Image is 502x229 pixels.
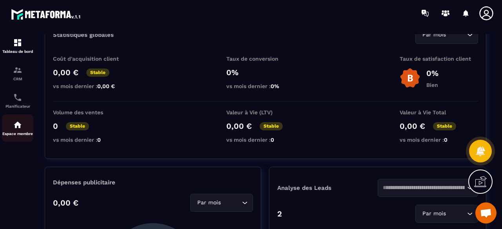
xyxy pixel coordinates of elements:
input: Search for option [222,198,240,207]
p: 0,00 € [53,198,78,207]
p: Tableau de bord [2,49,33,54]
p: Analyse des Leads [277,184,378,191]
div: Search for option [415,205,478,223]
p: 0,00 € [53,68,78,77]
input: Search for option [447,209,465,218]
p: Planificateur [2,104,33,108]
input: Search for option [447,31,465,39]
img: formation [13,38,22,47]
p: vs mois dernier : [400,137,478,143]
p: Dépenses publicitaire [53,179,253,186]
p: vs mois dernier : [53,137,131,143]
p: vs mois dernier : [53,83,131,89]
span: 0 [271,137,274,143]
img: automations [13,120,22,130]
p: Bien [426,82,438,88]
span: 0% [271,83,279,89]
p: Stable [433,122,456,130]
p: Espace membre [2,132,33,136]
p: Stable [66,122,89,130]
p: Statistiques globales [53,31,114,38]
p: 0% [426,69,438,78]
p: Stable [86,69,109,77]
p: Valeur à Vie Total [400,109,478,115]
input: Search for option [383,184,465,192]
span: Par mois [420,31,447,39]
img: logo [11,7,82,21]
p: Taux de satisfaction client [400,56,478,62]
p: 0 [53,121,58,131]
div: Search for option [378,179,478,197]
span: 0 [444,137,447,143]
p: 0,00 € [226,121,252,131]
div: Search for option [415,26,478,44]
a: schedulerschedulerPlanificateur [2,87,33,114]
p: vs mois dernier : [226,83,305,89]
p: 0% [226,68,305,77]
p: CRM [2,77,33,81]
p: Volume des ventes [53,109,131,115]
span: 0,00 € [97,83,115,89]
a: automationsautomationsEspace membre [2,114,33,142]
p: vs mois dernier : [226,137,305,143]
p: Stable [260,122,283,130]
a: formationformationTableau de bord [2,32,33,60]
img: b-badge-o.b3b20ee6.svg [400,68,420,88]
img: scheduler [13,93,22,102]
span: Par mois [195,198,222,207]
span: 0 [97,137,101,143]
p: 2 [277,209,282,218]
p: Valeur à Vie (LTV) [226,109,305,115]
p: Taux de conversion [226,56,305,62]
a: Ouvrir le chat [475,202,497,224]
p: 0,00 € [400,121,425,131]
img: formation [13,65,22,75]
span: Par mois [420,209,447,218]
p: Coût d'acquisition client [53,56,131,62]
div: Search for option [190,194,253,212]
a: formationformationCRM [2,60,33,87]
